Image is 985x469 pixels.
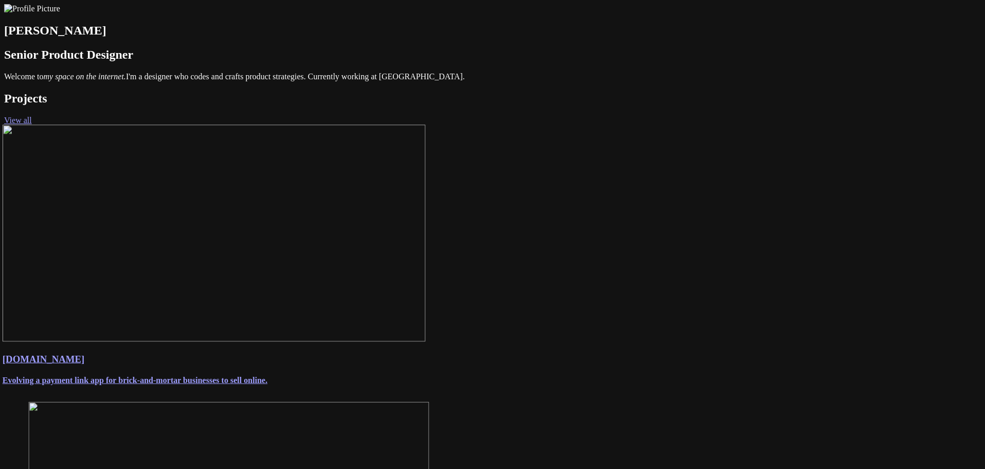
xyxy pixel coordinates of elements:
a: [DOMAIN_NAME]Evolving a payment link app for brick-and-mortar businesses to sell online. [3,353,982,385]
h1: [PERSON_NAME] [4,24,981,38]
h4: Evolving a payment link app for brick-and-mortar businesses to sell online. [3,375,982,385]
span: Welcome to I'm a designer who codes and crafts product strategies. Currently working at [GEOGRAPH... [4,72,465,81]
h3: [DOMAIN_NAME] [3,353,982,364]
img: Profile Picture [4,4,60,13]
a: View all [4,116,32,125]
h2: Senior Product Designer [4,48,981,62]
h2: Projects [4,92,981,106]
em: my space on the internet. [43,72,125,81]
